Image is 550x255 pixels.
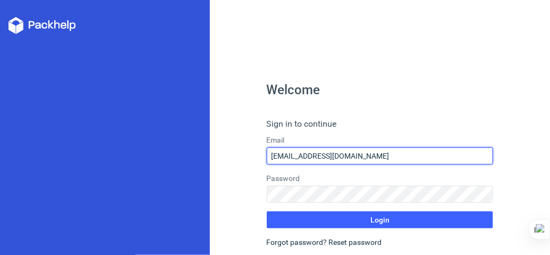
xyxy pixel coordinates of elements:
[267,173,494,184] label: Password
[370,216,390,224] span: Login
[267,118,494,130] h4: Sign in to continue
[267,237,494,248] div: Forgot password?
[267,211,494,228] button: Login
[267,84,494,96] h1: Welcome
[329,238,382,246] a: Reset password
[267,135,494,145] label: Email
